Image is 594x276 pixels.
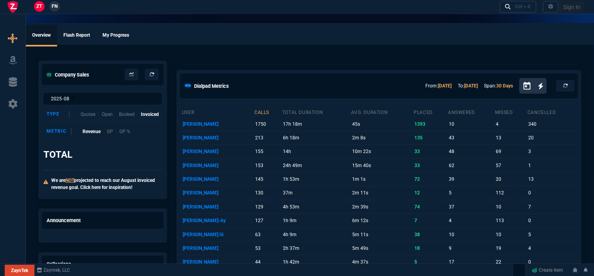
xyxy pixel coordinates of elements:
[448,106,495,117] th: answered
[96,25,135,46] a: My Progress
[528,174,575,185] p: 13
[47,111,70,118] div: Type
[496,174,526,185] p: 20
[283,174,349,185] p: 1h 53m
[52,3,58,10] span: FN
[528,132,575,143] p: 20
[37,3,42,10] span: ZT
[283,243,349,254] p: 2h 37m
[464,83,478,89] a: [DATE]
[352,256,412,267] p: 4m 37s
[183,174,253,185] p: [PERSON_NAME]
[102,111,113,118] p: Open
[183,132,253,143] p: [PERSON_NAME]
[255,132,281,143] p: 213
[352,119,412,130] p: 45s
[83,128,101,135] p: Revenue
[425,82,452,89] p: From:
[283,215,349,226] p: 1h 9m
[528,215,575,226] p: 0
[449,256,493,267] p: 17
[255,229,281,240] p: 63
[255,160,281,171] p: 153
[449,174,493,185] p: 39
[283,119,349,130] p: 17h 18m
[283,132,349,143] p: 6h 18m
[57,25,96,46] a: Flash Report
[496,243,526,254] p: 19
[183,146,253,157] p: [PERSON_NAME]
[352,146,412,157] p: 10m 22s
[528,243,575,254] p: 4
[255,187,281,198] p: 130
[183,215,253,226] p: [PERSON_NAME]-Ay
[528,160,575,171] p: 1
[255,146,281,157] p: 155
[26,25,57,46] a: Overview
[415,201,446,212] p: 74
[65,178,74,183] span: NOT
[352,160,412,171] p: 15m 40s
[522,80,538,92] button: Open calendar
[183,229,253,240] p: [PERSON_NAME] Iii
[283,160,349,171] p: 24h 49m
[47,71,89,78] h5: Company Sales
[529,264,567,276] a: Create Item
[415,160,446,171] p: 33
[515,4,531,10] div: Ctrl + K
[449,132,493,143] p: 43
[449,119,493,130] p: 10
[449,229,493,240] p: 10
[183,243,253,254] p: [PERSON_NAME]
[352,201,412,212] p: 2m 39s
[496,83,513,89] a: 30 Days
[413,106,448,117] th: placed
[352,243,412,254] p: 5m 49s
[141,111,159,118] p: Invoiced
[183,256,253,267] p: [PERSON_NAME]
[352,187,412,198] p: 2m 11s
[194,82,229,90] h5: Dialpad Metrics
[255,201,281,212] p: 129
[255,119,281,130] p: 1750
[183,160,253,171] p: [PERSON_NAME]
[254,106,282,117] th: calls
[47,260,71,268] h5: Collections
[182,106,254,117] th: user
[449,243,493,254] p: 9
[47,128,72,135] div: Metric
[528,201,575,212] p: 7
[352,215,412,226] p: 6m 12s
[283,256,349,267] p: 1h 42m
[255,256,281,267] p: 44
[283,146,349,157] p: 14h
[496,160,526,171] p: 57
[496,201,526,212] p: 10
[449,146,493,157] p: 48
[119,128,130,135] p: GP %
[496,132,526,143] p: 13
[107,128,113,135] p: GP
[449,201,493,212] p: 37
[34,267,73,274] a: msbcCompanyName
[415,174,446,185] p: 72
[528,119,575,130] p: 340
[183,119,253,130] p: [PERSON_NAME]
[415,132,446,143] p: 135
[527,106,576,117] th: cancelled
[528,187,575,198] p: 0
[255,243,281,254] p: 53
[283,229,349,240] p: 4h 9m
[496,256,526,267] p: 22
[528,146,575,157] p: 3
[283,201,349,212] p: 4h 53m
[81,111,95,118] p: Quotes
[415,119,446,130] p: 1393
[415,256,446,267] p: 5
[496,146,526,157] p: 69
[352,229,412,240] p: 5m 11s
[496,215,526,226] p: 113
[496,119,526,130] p: 4
[352,132,412,143] p: 2m 8s
[484,82,513,89] p: Span:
